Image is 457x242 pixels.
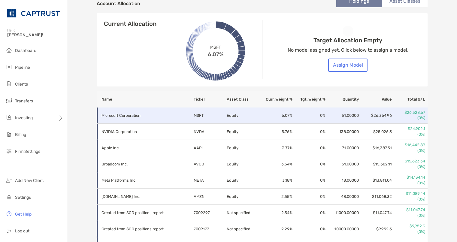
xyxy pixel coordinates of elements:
[259,221,292,237] td: 2.29 %
[15,82,28,87] span: Clients
[259,172,292,189] td: 3.18 %
[15,65,30,70] span: Pipeline
[326,189,359,205] td: 48.00000
[104,20,156,27] h4: Current Allocation
[5,210,13,217] img: get-help icon
[326,221,359,237] td: 10000.00000
[392,132,425,137] p: (0%)
[259,91,292,107] th: Curr. Weight %
[392,159,425,164] p: $15,623.34
[5,97,13,104] img: transfers icon
[259,107,292,124] td: 6.07 %
[392,142,425,148] p: $16,442.89
[193,107,226,124] td: MSFT
[313,37,382,44] h4: Target Allocation Empty
[293,221,326,237] td: 0 %
[101,177,186,184] p: Meta Platforms Inc.
[359,172,392,189] td: $13,811.04
[226,221,259,237] td: Not specified
[293,172,326,189] td: 0 %
[5,193,13,201] img: settings icon
[226,156,259,172] td: Equity
[193,189,226,205] td: AMZN
[326,107,359,124] td: 51.00000
[7,2,60,24] img: CAPTRUST Logo
[193,124,226,140] td: NVDA
[328,59,368,72] button: Assign Model
[392,175,425,180] p: $14,134.14
[193,140,226,156] td: AAPL
[97,1,140,6] h4: Account Allocation
[359,124,392,140] td: $25,026.3
[15,132,26,137] span: Billing
[226,124,259,140] td: Equity
[392,164,425,170] p: (0%)
[101,209,186,216] p: Created from SOD positions report
[259,140,292,156] td: 3.77 %
[15,149,40,154] span: Firm Settings
[326,156,359,172] td: 51.00000
[359,156,392,172] td: $15,382.11
[326,140,359,156] td: 71.00000
[392,115,425,121] p: (0%)
[392,213,425,218] p: (0%)
[359,140,392,156] td: $16,387.51
[97,91,193,107] th: Name
[226,172,259,189] td: Equity
[101,160,186,168] p: Broadcom Inc.
[259,205,292,221] td: 2.54 %
[101,144,186,152] p: Apple Inc.
[392,180,425,186] p: (0%)
[226,107,259,124] td: Equity
[392,197,425,202] p: (0%)
[193,172,226,189] td: META
[210,44,221,50] span: MSFT
[293,205,326,221] td: 0 %
[293,91,326,107] th: Tgt. Weight %
[226,140,259,156] td: Equity
[359,221,392,237] td: $9,952.3
[101,193,186,200] p: Amazon.com Inc.
[259,124,292,140] td: 5.76 %
[226,189,259,205] td: Equity
[101,112,186,119] p: Microsoft Corporation
[259,189,292,205] td: 2.55 %
[5,177,13,184] img: add_new_client icon
[293,156,326,172] td: 0 %
[193,91,226,107] th: Ticker
[392,191,425,196] p: $11,089.44
[208,50,223,57] span: 6.07%
[392,126,425,132] p: $24,902.1
[7,32,63,38] span: [PERSON_NAME]!
[193,221,226,237] td: 7009177
[15,48,36,53] span: Dashboard
[293,140,326,156] td: 0 %
[226,91,259,107] th: Asset Class
[15,178,44,183] span: Add New Client
[5,131,13,138] img: billing icon
[392,223,425,229] p: $9,952.3
[259,156,292,172] td: 3.54 %
[193,156,226,172] td: AVGO
[392,91,428,107] th: Total G/L
[293,107,326,124] td: 0 %
[326,124,359,140] td: 138.00000
[359,205,392,221] td: $11,047.74
[288,46,408,54] p: No model assigned yet. Click below to assign a model.
[359,189,392,205] td: $11,068.32
[15,195,31,200] span: Settings
[5,227,13,234] img: logout icon
[392,229,425,234] p: (0%)
[293,124,326,140] td: 0 %
[5,80,13,87] img: clients icon
[5,114,13,121] img: investing icon
[15,98,33,104] span: Transfers
[15,115,33,120] span: Investing
[226,205,259,221] td: Not specified
[293,189,326,205] td: 0 %
[326,91,359,107] th: Quantity
[15,212,32,217] span: Get Help
[359,107,392,124] td: $26,364.96
[359,91,392,107] th: Value
[193,205,226,221] td: 7009297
